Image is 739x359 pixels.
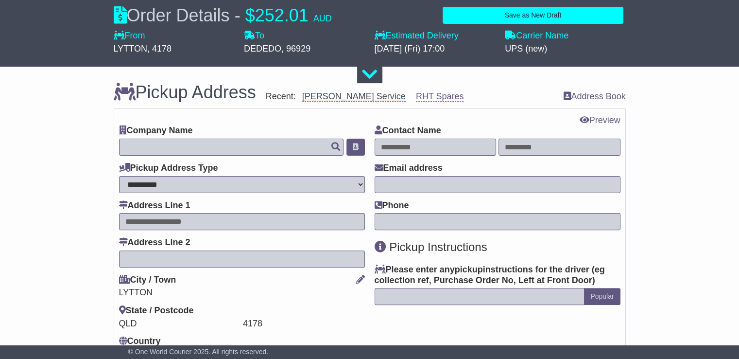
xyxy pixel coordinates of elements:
[281,44,310,54] span: , 96929
[114,5,332,26] div: Order Details -
[375,265,620,286] label: Please enter any instructions for the driver ( )
[375,200,409,211] label: Phone
[244,31,264,41] label: To
[563,91,625,102] a: Address Book
[114,31,145,41] label: From
[114,83,256,102] h3: Pickup Address
[416,91,464,102] a: RHT Spares
[266,91,554,102] div: Recent:
[119,287,365,298] div: LYTTON
[119,319,241,329] div: QLD
[128,348,269,356] span: © One World Courier 2025. All rights reserved.
[375,163,443,174] label: Email address
[244,44,281,54] span: DEDEDO
[302,91,406,102] a: [PERSON_NAME] Service
[375,126,441,136] label: Contact Name
[579,115,620,125] a: Preview
[505,31,568,41] label: Carrier Name
[455,265,483,274] span: pickup
[119,237,190,248] label: Address Line 2
[255,5,309,25] span: 252.01
[119,305,194,316] label: State / Postcode
[119,275,176,286] label: City / Town
[243,319,364,329] div: 4178
[245,5,255,25] span: $
[119,200,190,211] label: Address Line 1
[505,44,626,54] div: UPS (new)
[147,44,172,54] span: , 4178
[375,31,496,41] label: Estimated Delivery
[313,14,332,23] span: AUD
[375,265,605,285] span: eg collection ref, Purchase Order No, Left at Front Door
[443,7,623,24] button: Save as New Draft
[119,336,161,347] label: Country
[584,288,620,305] button: Popular
[119,126,193,136] label: Company Name
[114,44,147,54] span: LYTTON
[375,44,496,54] div: [DATE] (Fri) 17:00
[119,163,218,174] label: Pickup Address Type
[389,240,487,253] span: Pickup Instructions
